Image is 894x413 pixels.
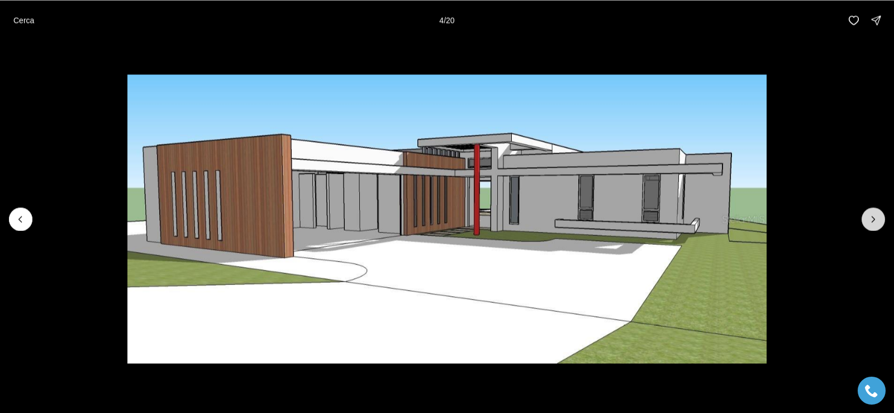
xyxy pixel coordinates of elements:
[7,9,41,31] button: Cerca
[13,16,34,25] font: Cerca
[444,16,446,25] font: /
[862,207,885,231] button: Next slide
[446,16,455,25] font: 20
[439,16,444,25] font: 4
[9,207,32,231] button: Previous slide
